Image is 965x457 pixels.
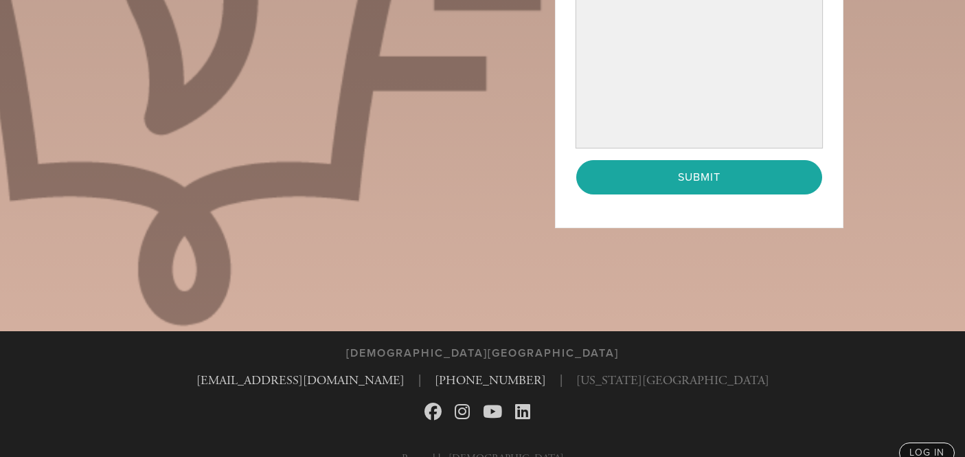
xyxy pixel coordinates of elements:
[435,372,546,388] a: [PHONE_NUMBER]
[418,371,421,390] span: |
[346,347,619,360] h3: [DEMOGRAPHIC_DATA][GEOGRAPHIC_DATA]
[560,371,563,390] span: |
[196,372,405,388] a: [EMAIL_ADDRESS][DOMAIN_NAME]
[576,371,769,390] span: [US_STATE][GEOGRAPHIC_DATA]
[576,160,822,194] input: Submit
